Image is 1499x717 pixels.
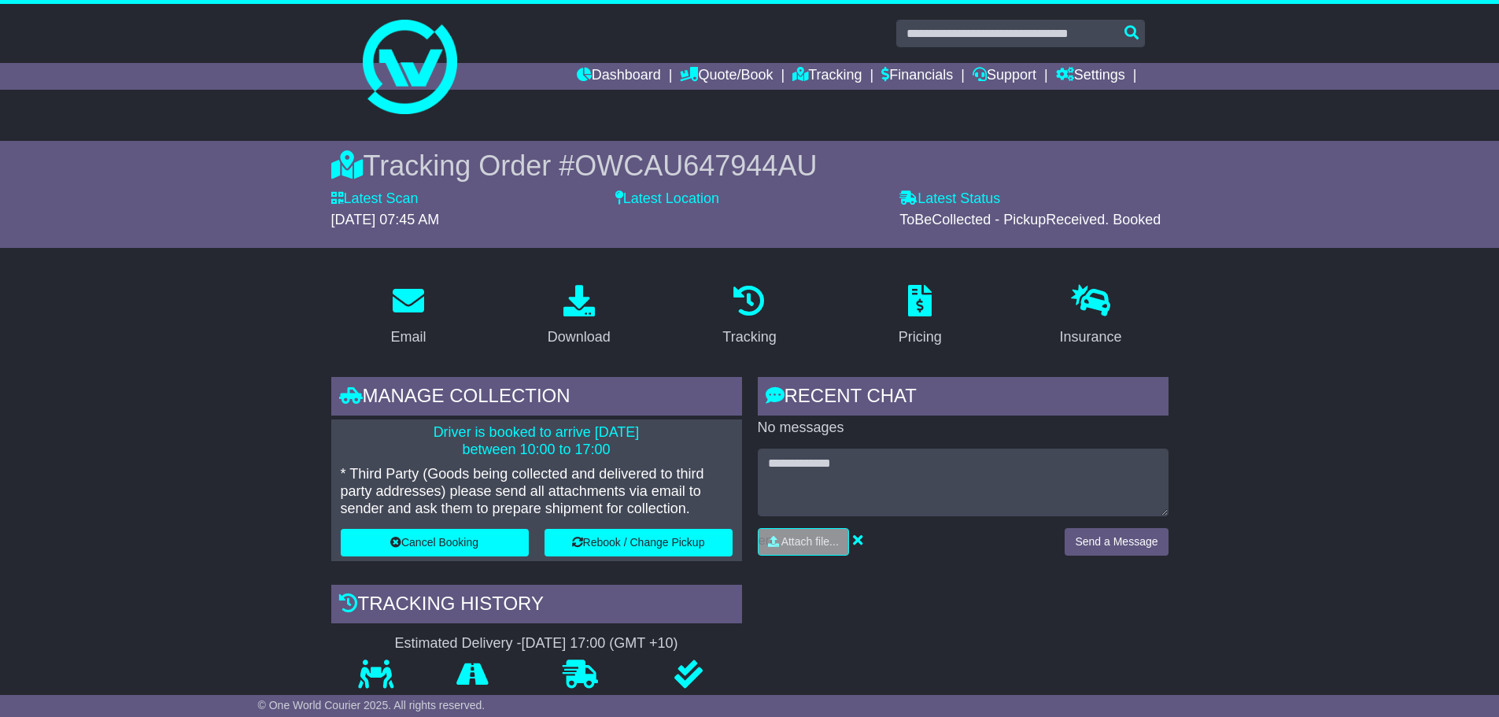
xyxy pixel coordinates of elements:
a: Settings [1056,63,1125,90]
p: No messages [758,419,1169,437]
button: Cancel Booking [341,529,529,556]
button: Send a Message [1065,528,1168,556]
span: OWCAU647944AU [574,150,817,182]
a: Pricing [888,279,952,353]
a: Tracking [712,279,786,353]
a: Email [380,279,436,353]
a: Dashboard [577,63,661,90]
div: Email [390,327,426,348]
div: RECENT CHAT [758,377,1169,419]
label: Latest Scan [331,190,419,208]
label: Latest Status [899,190,1000,208]
span: ToBeCollected - PickupReceived. Booked [899,212,1161,227]
div: Download [548,327,611,348]
span: © One World Courier 2025. All rights reserved. [258,699,486,711]
div: Tracking history [331,585,742,627]
a: Support [973,63,1036,90]
button: Rebook / Change Pickup [545,529,733,556]
p: Driver is booked to arrive [DATE] between 10:00 to 17:00 [341,424,733,458]
span: [DATE] 07:45 AM [331,212,440,227]
a: Tracking [792,63,862,90]
div: [DATE] 17:00 (GMT +10) [522,635,678,652]
a: Insurance [1050,279,1132,353]
label: Latest Location [615,190,719,208]
a: Download [537,279,621,353]
div: Tracking Order # [331,149,1169,183]
a: Quote/Book [680,63,773,90]
div: Tracking [722,327,776,348]
p: * Third Party (Goods being collected and delivered to third party addresses) please send all atta... [341,466,733,517]
div: Manage collection [331,377,742,419]
div: Estimated Delivery - [331,635,742,652]
div: Pricing [899,327,942,348]
div: Insurance [1060,327,1122,348]
a: Financials [881,63,953,90]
